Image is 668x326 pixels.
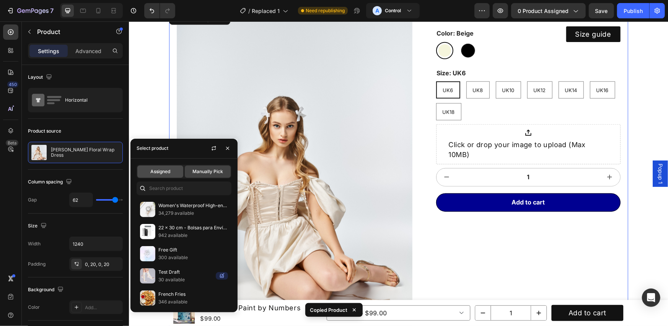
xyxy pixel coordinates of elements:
[31,145,47,160] img: product feature img
[85,261,121,268] div: 0, 20, 0, 20
[158,298,228,306] p: 346 available
[471,147,491,165] button: increment
[7,81,18,88] div: 450
[3,3,57,18] button: 7
[158,254,228,261] p: 300 available
[38,47,59,55] p: Settings
[468,66,480,72] span: UK16
[328,147,471,165] input: quantity
[423,284,495,299] button: Add to cart
[158,268,213,276] p: Test Draft
[314,88,326,94] span: UK18
[158,290,228,298] p: French Fries
[314,66,324,72] span: UK6
[158,209,228,217] p: 34,279 available
[158,202,228,209] p: Women's Waterproof High-end Watch With Belt
[140,268,155,284] img: collections
[624,7,643,15] div: Publish
[385,7,401,15] h3: Control
[642,289,660,307] div: Open Intercom Messenger
[71,281,173,292] h1: Butterfly - Paint by Numbers
[28,285,65,295] div: Background
[28,196,37,203] div: Gap
[28,177,73,187] div: Column spacing
[28,72,54,83] div: Layout
[310,306,347,314] p: Copied Product
[158,276,213,284] p: 30 available
[28,261,46,268] div: Padding
[320,118,479,138] div: Click or drop your image to upload (Max 10MB)
[37,27,102,36] p: Product
[373,66,386,72] span: UK10
[140,246,155,261] img: collections
[436,66,448,72] span: UK14
[347,284,362,299] button: decrement
[144,3,175,18] div: Undo/Redo
[437,5,492,21] a: Size guide
[70,193,93,207] input: Auto
[140,202,155,217] img: collections
[375,7,379,15] p: A
[158,246,228,254] p: Free Gift
[50,6,54,15] p: 7
[28,240,41,247] div: Width
[85,304,121,311] div: Add...
[595,8,608,14] span: Save
[248,7,250,15] span: /
[589,3,614,18] button: Save
[307,7,346,17] legend: Color: Beige
[307,47,338,57] legend: Size: UK6
[405,66,417,72] span: UK12
[362,284,402,299] input: quantity
[617,3,649,18] button: Publish
[344,66,354,72] span: UK8
[51,147,119,158] p: [PERSON_NAME] Floral Wrap Dress
[511,3,586,18] button: 0 product assigned
[308,147,328,165] button: decrement
[150,168,170,175] span: Assigned
[307,172,492,190] button: Add to cart&nbsp;
[65,91,112,109] div: Horizontal
[402,284,418,299] button: increment
[28,221,48,231] div: Size
[440,287,477,296] div: Add to cart
[252,7,280,15] span: Replaced 1
[71,292,173,303] div: $99.00
[306,7,345,14] span: Need republishing
[6,140,18,146] div: Beta
[137,145,168,152] div: Select product
[518,7,569,15] span: 0 product assigned
[366,3,420,18] button: AControl
[70,237,122,251] input: Auto
[383,177,416,185] div: Add to cart
[528,142,535,162] span: Popup 1
[75,47,101,55] p: Advanced
[28,304,40,311] div: Color
[140,290,155,306] img: collections
[158,232,228,239] p: 942 available
[129,21,668,326] iframe: To enrich screen reader interactions, please activate Accessibility in Grammarly extension settings
[137,182,231,195] input: Search in Settings & Advanced
[140,224,155,239] img: collections
[158,224,228,232] p: 22 x 30 cm - Bolsas para Envíos Básicas
[192,168,223,175] span: Manually Pick
[28,128,61,135] div: Product source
